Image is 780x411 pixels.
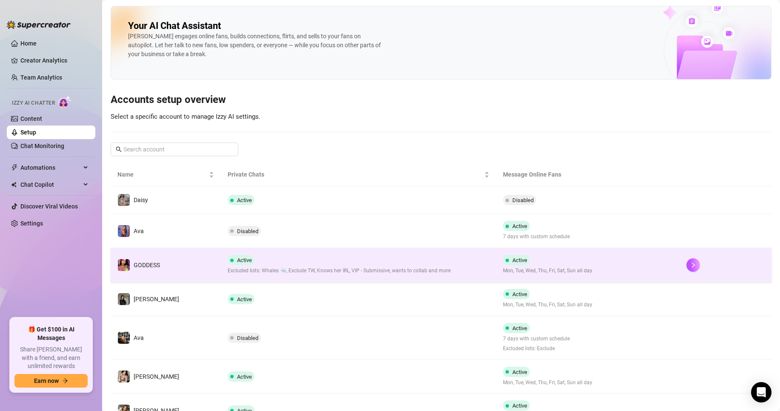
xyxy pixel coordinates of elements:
[20,54,89,67] a: Creator Analytics
[503,379,592,387] span: Mon, Tue, Wed, Thu, Fri, Sat, Sun all day
[503,301,592,309] span: Mon, Tue, Wed, Thu, Fri, Sat, Sun all day
[512,402,527,409] span: Active
[111,93,771,107] h3: Accounts setup overview
[118,293,130,305] img: Anna
[62,378,68,384] span: arrow-right
[111,113,260,120] span: Select a specific account to manage Izzy AI settings.
[134,228,144,234] span: Ava
[503,233,570,241] span: 7 days with custom schedule
[134,296,179,303] span: [PERSON_NAME]
[20,74,62,81] a: Team Analytics
[14,325,88,342] span: 🎁 Get $100 in AI Messages
[512,369,527,375] span: Active
[34,377,59,384] span: Earn now
[116,146,122,152] span: search
[14,345,88,371] span: Share [PERSON_NAME] with a friend, and earn unlimited rewards
[237,197,252,203] span: Active
[118,259,130,271] img: GODDESS
[751,382,771,402] div: Open Intercom Messenger
[7,20,71,29] img: logo-BBDzfeDw.svg
[221,163,496,186] th: Private Chats
[228,267,451,275] span: Excluded lists: Whales 🐳, Exclude TW, Knows her IRL, VIP - Submissive, wants to collab and more
[512,257,527,263] span: Active
[123,145,226,154] input: Search account
[237,296,252,303] span: Active
[237,228,258,234] span: Disabled
[20,115,42,122] a: Content
[117,170,207,179] span: Name
[20,220,43,227] a: Settings
[128,20,221,32] h2: Your AI Chat Assistant
[20,129,36,136] a: Setup
[496,163,680,186] th: Message Online Fans
[118,194,130,206] img: Daisy
[228,170,483,179] span: Private Chats
[237,374,252,380] span: Active
[11,164,18,171] span: thunderbolt
[12,99,55,107] span: Izzy AI Chatter
[686,258,700,272] button: right
[512,223,527,229] span: Active
[111,163,221,186] th: Name
[20,143,64,149] a: Chat Monitoring
[118,332,130,344] img: Ava
[134,373,179,380] span: [PERSON_NAME]
[14,374,88,388] button: Earn nowarrow-right
[20,40,37,47] a: Home
[134,262,160,268] span: GODDESS
[512,197,534,203] span: Disabled
[128,32,383,59] div: [PERSON_NAME] engages online fans, builds connections, flirts, and sells to your fans on autopilo...
[134,197,148,203] span: Daisy
[237,257,252,263] span: Active
[503,335,570,343] span: 7 days with custom schedule
[20,203,78,210] a: Discover Viral Videos
[503,267,592,275] span: Mon, Tue, Wed, Thu, Fri, Sat, Sun all day
[118,371,130,382] img: Jenna
[503,345,570,353] span: Excluded lists: Exclude
[690,262,696,268] span: right
[134,334,144,341] span: Ava
[20,178,81,191] span: Chat Copilot
[512,291,527,297] span: Active
[237,335,258,341] span: Disabled
[58,96,71,108] img: AI Chatter
[11,182,17,188] img: Chat Copilot
[118,225,130,237] img: Ava
[512,325,527,331] span: Active
[20,161,81,174] span: Automations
